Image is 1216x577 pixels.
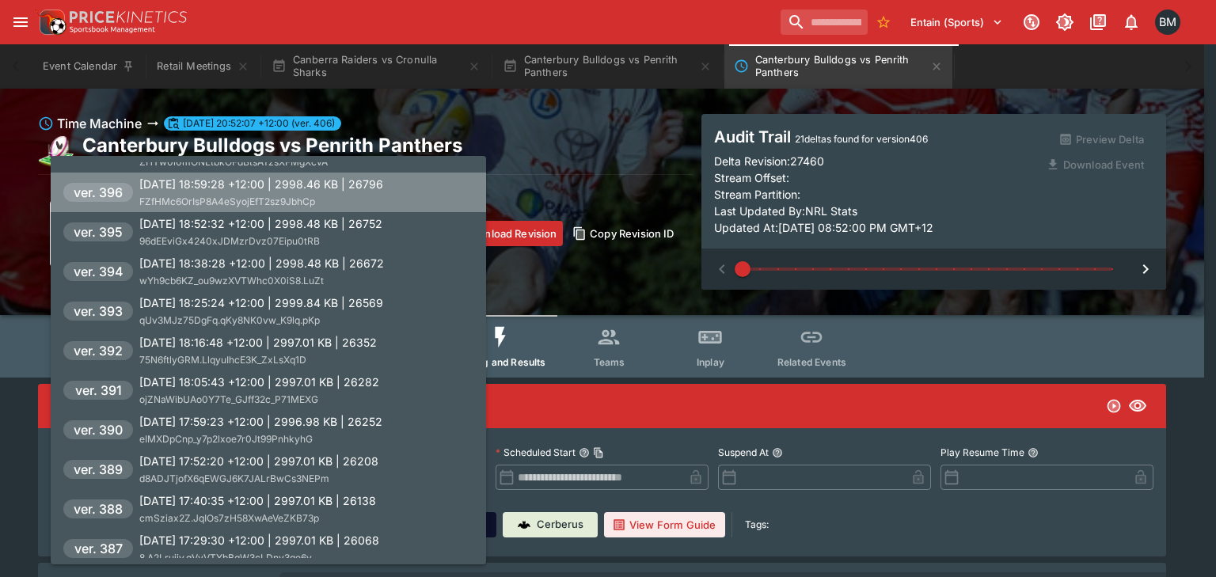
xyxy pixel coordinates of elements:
span: 75N6ftlyGRM.LlqyuIhcE3K_ZxLsXq1D [139,354,306,366]
span: d8ADJTjofX6qEWGJ6K7JALrBwCs3NEPm [139,473,329,484]
span: cmSziax2Z.JqIOs7zH58XwAeVeZKB73p [139,512,319,524]
h6: ver. 387 [74,539,123,558]
span: ojZNaWibUAo0Y7Te_GJff32c_P71MEXG [139,393,318,405]
p: [DATE] 17:59:23 +12:00 | 2996.98 KB | 26252 [139,413,382,430]
span: eIMXDpCnp_y7p2lxoe7r0Jt99PnhkyhG [139,433,313,445]
h6: ver. 394 [74,262,123,281]
p: [DATE] 17:40:35 +12:00 | 2997.01 KB | 26138 [139,492,376,509]
h6: ver. 388 [74,499,123,518]
p: [DATE] 18:38:28 +12:00 | 2998.48 KB | 26672 [139,255,384,271]
span: FZfHMc6OrIsP8A4eSyojEfT2sz9JbhCp [139,195,315,207]
h6: ver. 391 [75,381,122,400]
p: [DATE] 18:52:32 +12:00 | 2998.48 KB | 26752 [139,215,382,232]
h6: ver. 396 [74,183,123,202]
h6: ver. 395 [74,222,123,241]
p: [DATE] 18:59:28 +12:00 | 2998.46 KB | 26796 [139,176,383,192]
span: qUv3MJz75DgFq.qKy8NK0vw_K9lq.pKp [139,314,320,326]
h6: ver. 389 [74,460,123,479]
span: 8.A2Lrujjv.qVyVTYbBgW3cLDny3ge6y [139,552,312,564]
p: [DATE] 18:05:43 +12:00 | 2997.01 KB | 26282 [139,374,379,390]
p: [DATE] 17:29:30 +12:00 | 2997.01 KB | 26068 [139,532,379,549]
p: [DATE] 17:52:20 +12:00 | 2997.01 KB | 26208 [139,453,378,469]
h6: ver. 393 [74,302,123,321]
span: ZHYw0l0mONLtbkOFdBtsATzsXFMgXcvA [139,156,328,168]
p: [DATE] 18:16:48 +12:00 | 2997.01 KB | 26352 [139,334,377,351]
h6: ver. 390 [74,420,123,439]
span: 96dEEviGx4240xJDMzrDvz07Eipu0tRB [139,235,320,247]
p: [DATE] 18:25:24 +12:00 | 2999.84 KB | 26569 [139,294,383,311]
h6: ver. 392 [74,341,123,360]
span: wYh9cb6KZ_ou9wzXVTWhc0X0iS8.LuZt [139,275,324,287]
